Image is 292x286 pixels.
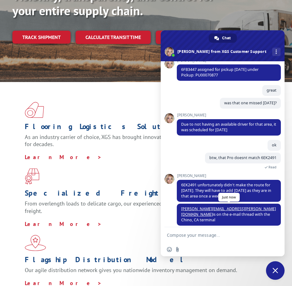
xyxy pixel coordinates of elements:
a: Track shipment [12,31,71,44]
span: Send a file [175,247,180,252]
div: Chat [209,33,237,43]
img: xgs-icon-total-supply-chain-intelligence-red [25,102,44,118]
span: 6EK2491 unfortunately didn't make the route for [DATE]. They will have to add [DATE] as they are ... [181,182,271,199]
img: xgs-icon-focused-on-flooring-red [25,168,39,184]
span: [PERSON_NAME] [177,174,281,178]
span: [PERSON_NAME] [177,113,281,117]
span: Chat [222,33,231,43]
span: 6FB3447 assigned for pickup [DATE] under Pickup: PU00070877 [181,67,259,78]
span: ok [272,142,277,148]
a: Calculate transit time [76,31,151,44]
a: Learn More > [25,154,102,161]
span: Due to not having an available driver for that area, it was scheduled for [DATE] [181,122,276,132]
img: xgs-icon-flagship-distribution-model-red [25,235,46,251]
a: Learn More > [25,220,102,227]
div: Close chat [266,261,285,280]
span: btw, that Pro doesnt match 6EK2491 [209,155,277,160]
span: was that one missed [DATE]? [224,100,277,106]
h1: Specialized Freight Experts [25,189,263,200]
textarea: Compose your message... [167,232,265,238]
span: Insert an emoji [167,247,172,252]
span: Read [268,165,277,169]
span: Our agile distribution network gives you nationwide inventory management on demand. [25,266,237,274]
div: More channels [272,48,281,56]
p: From overlength loads to delicate cargo, our experienced staff knows the best way to move your fr... [25,200,263,220]
h1: Flooring Logistics Solutions [25,123,263,133]
span: great [267,88,277,93]
span: is on the e-mail thread with the Chino, CA terminal [181,206,276,223]
a: [PERSON_NAME][EMAIL_ADDRESS][PERSON_NAME][DOMAIN_NAME] [181,206,276,217]
a: XGS ASSISTANT [156,31,209,44]
span: As an industry carrier of choice, XGS has brought innovation and dedication to flooring logistics... [25,133,255,148]
h1: Flagship Distribution Model [25,256,263,266]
